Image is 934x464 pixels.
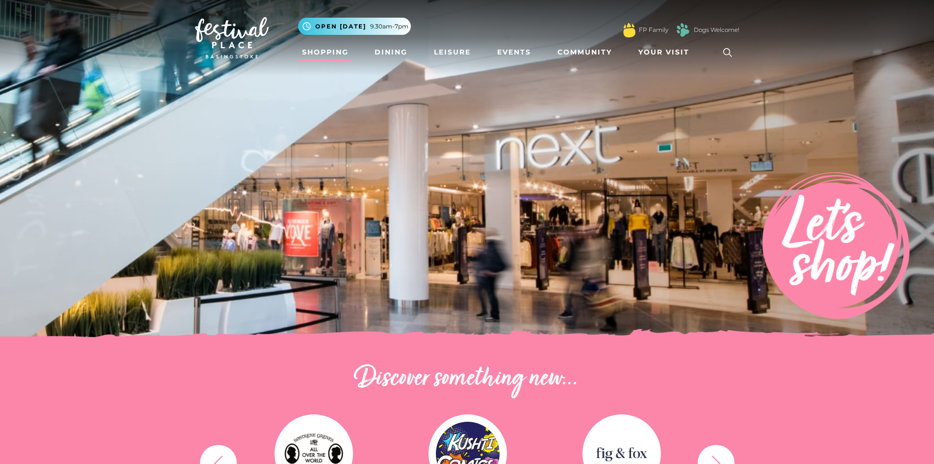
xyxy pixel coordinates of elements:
a: Dining [371,43,411,61]
a: Events [493,43,535,61]
a: Leisure [430,43,475,61]
a: Dogs Welcome! [694,26,739,34]
a: Community [554,43,616,61]
span: Open [DATE] [315,22,366,31]
a: FP Family [639,26,668,34]
a: Shopping [298,43,353,61]
img: Festival Place Logo [195,17,269,58]
span: 9.30am-7pm [370,22,408,31]
span: Your Visit [638,47,689,57]
a: Your Visit [634,43,698,61]
button: Open [DATE] 9.30am-7pm [298,18,411,35]
h2: Discover something new... [195,363,739,395]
